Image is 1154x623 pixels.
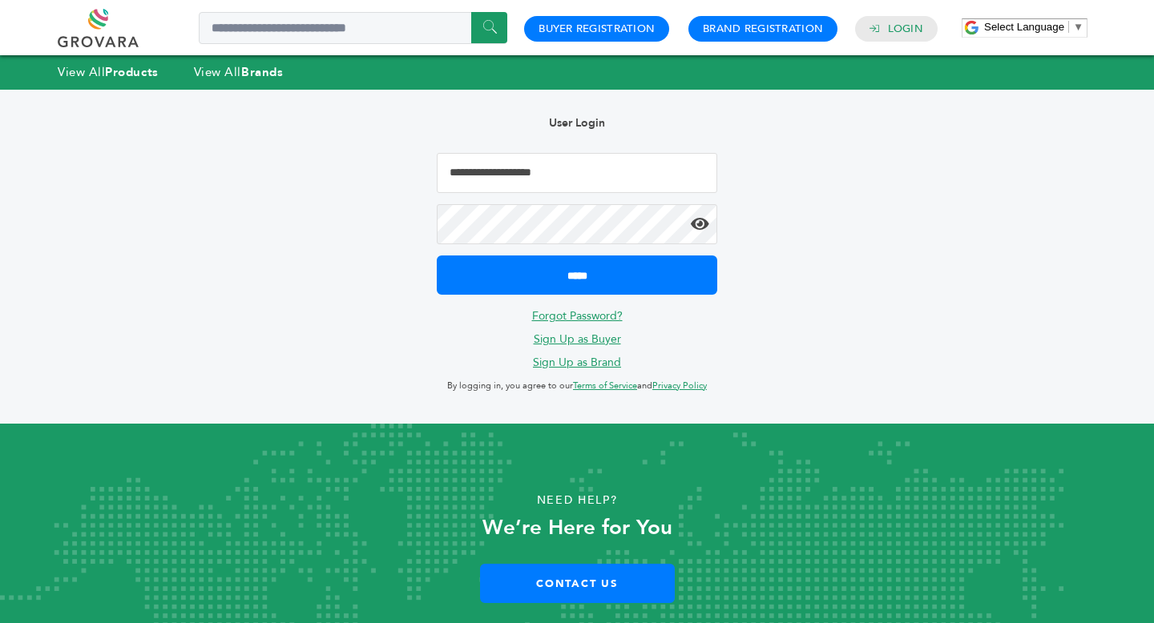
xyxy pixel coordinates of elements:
[482,513,672,542] strong: We’re Here for You
[199,12,507,44] input: Search a product or brand...
[539,22,655,36] a: Buyer Registration
[532,308,623,324] a: Forgot Password?
[984,21,1083,33] a: Select Language​
[703,22,823,36] a: Brand Registration
[480,564,675,603] a: Contact Us
[549,115,605,131] b: User Login
[437,153,717,193] input: Email Address
[1073,21,1083,33] span: ▼
[58,488,1096,512] p: Need Help?
[58,64,159,80] a: View AllProducts
[888,22,923,36] a: Login
[534,332,621,347] a: Sign Up as Buyer
[437,376,717,396] p: By logging in, you agree to our and
[573,380,637,392] a: Terms of Service
[1068,21,1069,33] span: ​
[984,21,1064,33] span: Select Language
[437,204,717,244] input: Password
[652,380,707,392] a: Privacy Policy
[105,64,158,80] strong: Products
[241,64,283,80] strong: Brands
[194,64,284,80] a: View AllBrands
[533,355,621,370] a: Sign Up as Brand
